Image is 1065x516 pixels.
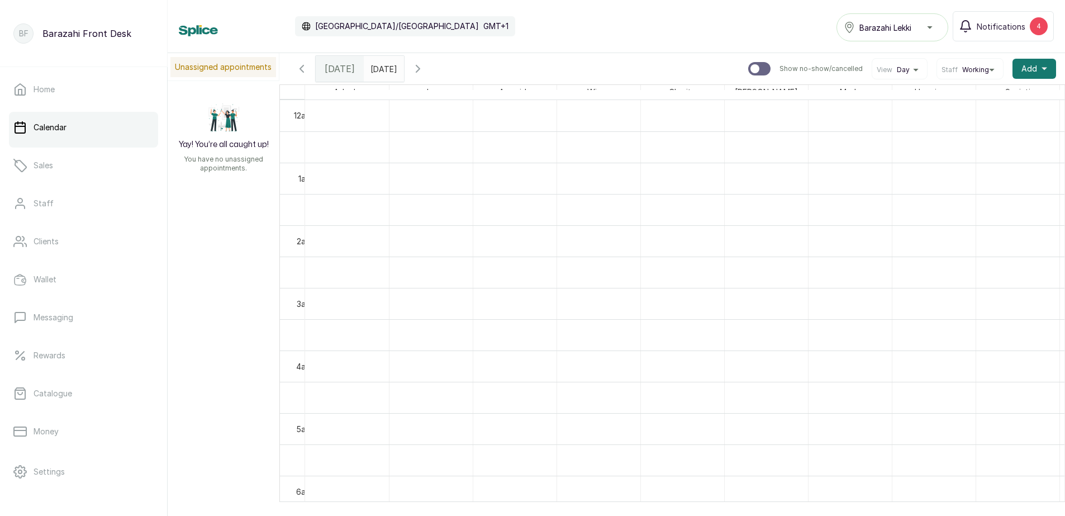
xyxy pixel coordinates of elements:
[779,64,863,73] p: Show no-show/cancelled
[34,84,55,95] p: Home
[9,226,158,257] a: Clients
[294,235,314,247] div: 2am
[42,27,131,40] p: Barazahi Front Desk
[836,13,948,41] button: Barazahi Lekki
[877,65,923,74] button: ViewDay
[9,150,158,181] a: Sales
[942,65,958,74] span: Staff
[34,274,56,285] p: Wallet
[877,65,892,74] span: View
[9,264,158,295] a: Wallet
[179,139,269,150] h2: Yay! You’re all caught up!
[942,65,999,74] button: StaffWorking
[34,466,65,477] p: Settings
[9,302,158,333] a: Messaging
[170,57,276,77] p: Unassigned appointments
[296,173,314,184] div: 1am
[859,22,911,34] span: Barazahi Lekki
[912,85,955,99] span: Happiness
[292,110,314,121] div: 12am
[294,486,314,498] div: 6am
[9,456,158,487] a: Settings
[34,312,73,323] p: Messaging
[34,350,65,361] p: Rewards
[331,85,362,99] span: Adeola
[34,160,53,171] p: Sales
[897,65,910,74] span: Day
[325,62,355,75] span: [DATE]
[34,122,66,133] p: Calendar
[9,340,158,371] a: Rewards
[9,112,158,143] a: Calendar
[9,188,158,219] a: Staff
[34,426,59,437] p: Money
[315,21,479,32] p: [GEOGRAPHIC_DATA]/[GEOGRAPHIC_DATA]
[34,388,72,399] p: Catalogue
[977,21,1025,32] span: Notifications
[19,28,28,39] p: BF
[34,198,54,209] p: Staff
[953,11,1054,41] button: Notifications4
[9,416,158,447] a: Money
[174,155,273,173] p: You have no unassigned appointments.
[585,85,612,99] span: Wizzy
[316,56,364,82] div: [DATE]
[1003,85,1033,99] span: Suciati
[667,85,698,99] span: Charity
[733,85,800,99] span: [PERSON_NAME]
[497,85,533,99] span: Ayomide
[294,423,314,435] div: 5am
[422,85,440,99] span: Joy
[1030,17,1048,35] div: 4
[294,361,314,372] div: 4am
[294,298,314,310] div: 3am
[838,85,863,99] span: Made
[962,65,989,74] span: Working
[9,74,158,105] a: Home
[1021,63,1037,74] span: Add
[34,236,59,247] p: Clients
[1012,59,1056,79] button: Add
[9,378,158,409] a: Catalogue
[483,21,508,32] p: GMT+1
